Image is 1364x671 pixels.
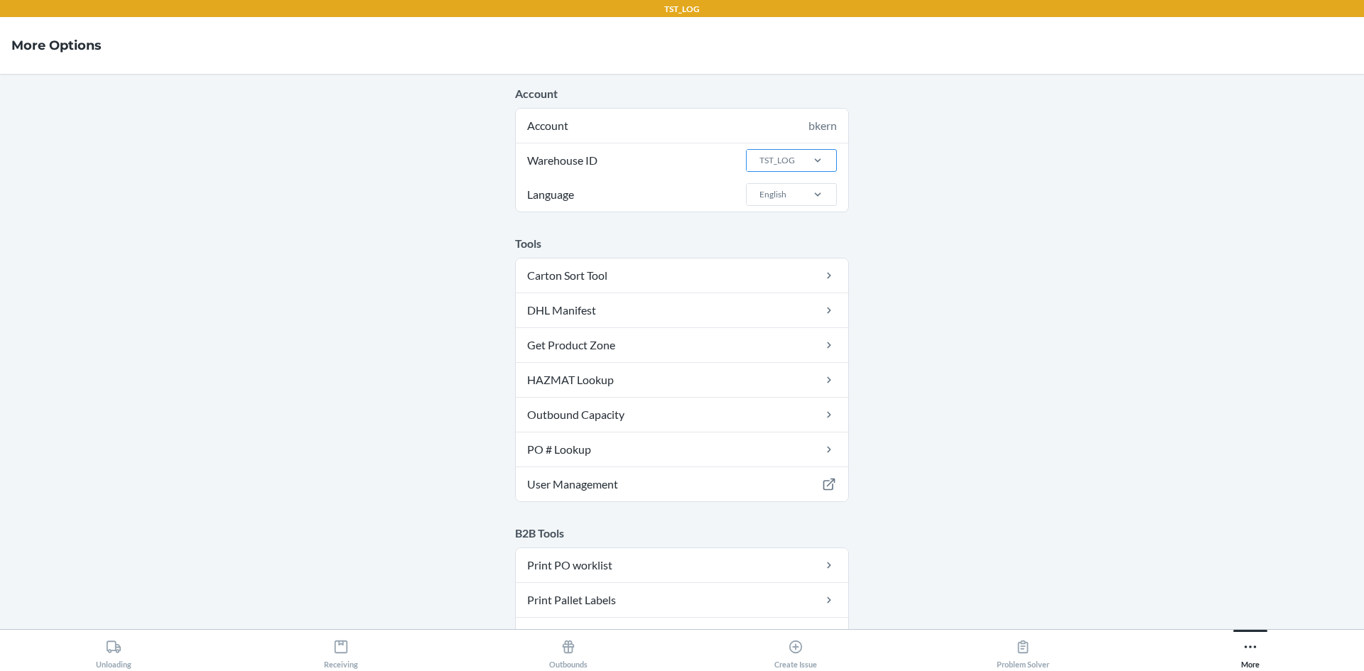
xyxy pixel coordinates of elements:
button: Outbounds [455,630,682,669]
div: More [1241,633,1260,669]
a: Carton Sort Tool [516,258,848,293]
input: LanguageEnglish [758,188,759,201]
button: Problem Solver [909,630,1137,669]
div: English [759,188,786,201]
a: HAZMAT Lookup [516,363,848,397]
a: Print PO worklist [516,548,848,582]
a: Print SSCC Labels [516,618,848,652]
input: Warehouse IDTST_LOG [758,154,759,167]
p: B2B Tools [515,525,849,542]
div: Account [516,109,848,143]
div: Create Issue [774,633,817,669]
div: Problem Solver [997,633,1049,669]
div: Unloading [96,633,131,669]
span: Language [525,178,576,212]
p: Account [515,85,849,102]
button: Create Issue [682,630,909,669]
div: Receiving [324,633,358,669]
a: DHL Manifest [516,293,848,327]
div: TST_LOG [759,154,795,167]
div: Outbounds [549,633,588,669]
p: TST_LOG [664,3,700,16]
a: Outbound Capacity [516,398,848,432]
p: Tools [515,235,849,252]
a: Get Product Zone [516,328,848,362]
div: bkern [808,117,837,134]
a: Print Pallet Labels [516,583,848,617]
span: Warehouse ID [525,143,600,178]
button: More [1137,630,1364,669]
button: Receiving [227,630,455,669]
h4: More Options [11,36,102,55]
a: PO # Lookup [516,432,848,467]
a: User Management [516,467,848,501]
